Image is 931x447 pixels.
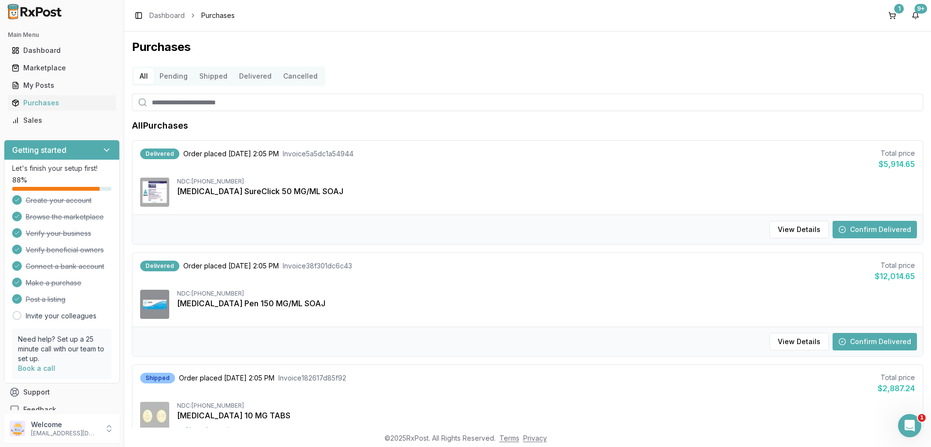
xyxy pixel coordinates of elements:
p: Need help? Set up a 25 minute call with our team to set up. [18,334,106,364]
div: Total price [879,149,915,158]
div: NDC: [PHONE_NUMBER] [177,402,915,410]
div: [MEDICAL_DATA] SureClick 50 MG/ML SOAJ [177,185,915,197]
span: Feedback [23,405,56,414]
a: Book a call [18,364,55,372]
div: NDC: [PHONE_NUMBER] [177,290,915,298]
div: Dashboard [12,46,112,55]
span: Order placed [DATE] 2:05 PM [183,261,279,271]
button: Delivered [233,68,277,84]
img: User avatar [10,421,25,436]
h1: Purchases [132,39,923,55]
div: Shipped [140,373,175,383]
span: 1 [918,414,926,422]
button: Sales [4,113,120,128]
button: View Details [770,221,829,238]
div: Marketplace [12,63,112,73]
span: 88 % [12,175,27,185]
div: 1 [894,4,904,14]
button: Dashboard [4,43,120,58]
nav: breadcrumb [149,11,235,20]
a: Dashboard [8,42,116,59]
a: Marketplace [8,59,116,77]
button: Support [4,383,120,401]
img: RxPost Logo [4,4,66,19]
a: Dashboard [149,11,185,20]
a: Sales [8,112,116,129]
span: Purchases [201,11,235,20]
div: Total price [878,373,915,382]
button: Confirm Delivered [833,333,917,350]
button: Shipped [193,68,233,84]
iframe: Intercom live chat [898,414,921,437]
button: Pending [154,68,193,84]
div: $5,914.65 [879,158,915,170]
button: Cancelled [277,68,323,84]
button: My Posts [4,78,120,93]
div: [MEDICAL_DATA] Pen 150 MG/ML SOAJ [177,298,915,309]
span: Connect a bank account [26,262,104,271]
a: My Posts [8,77,116,94]
img: Skyrizi Pen 150 MG/ML SOAJ [140,290,169,319]
button: 1 [884,8,900,23]
h1: All Purchases [132,119,188,132]
a: Invite your colleagues [26,311,96,321]
div: $12,014.65 [875,270,915,282]
img: Jardiance 10 MG TABS [140,402,169,431]
div: Total price [875,261,915,270]
span: Verify your business [26,229,91,238]
button: View Details [770,333,829,350]
button: Marketplace [4,60,120,76]
p: Welcome [31,420,98,430]
div: My Posts [12,81,112,90]
span: Order placed [DATE] 2:05 PM [183,149,279,159]
span: Verify beneficial owners [26,245,104,255]
div: 9+ [915,4,927,14]
span: Invoice 5a5dc1a54944 [283,149,353,159]
a: Purchases [8,94,116,112]
span: Browse the marketplace [26,212,104,222]
span: Invoice 38f301dc6c43 [283,261,352,271]
div: NDC: [PHONE_NUMBER] [177,178,915,185]
div: [MEDICAL_DATA] 10 MG TABS [177,410,915,421]
span: Invoice 182617d85f92 [278,373,346,383]
button: Show4more items [177,421,254,439]
span: Make a purchase [26,278,81,288]
button: 9+ [908,8,923,23]
button: Feedback [4,401,120,418]
span: Post a listing [26,295,65,304]
span: Create your account [26,196,92,205]
button: Purchases [4,95,120,111]
div: Delivered [140,149,179,159]
img: Enbrel SureClick 50 MG/ML SOAJ [140,178,169,207]
h2: Main Menu [8,31,116,39]
button: All [134,68,154,84]
div: $2,887.24 [878,382,915,394]
p: Let's finish your setup first! [12,164,112,173]
p: [EMAIL_ADDRESS][DOMAIN_NAME] [31,430,98,437]
span: Order placed [DATE] 2:05 PM [179,373,274,383]
h3: Getting started [12,144,66,156]
div: Delivered [140,261,179,271]
div: Sales [12,116,112,125]
a: Terms [499,434,519,442]
a: Privacy [523,434,547,442]
div: Purchases [12,98,112,108]
button: Confirm Delivered [833,221,917,238]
